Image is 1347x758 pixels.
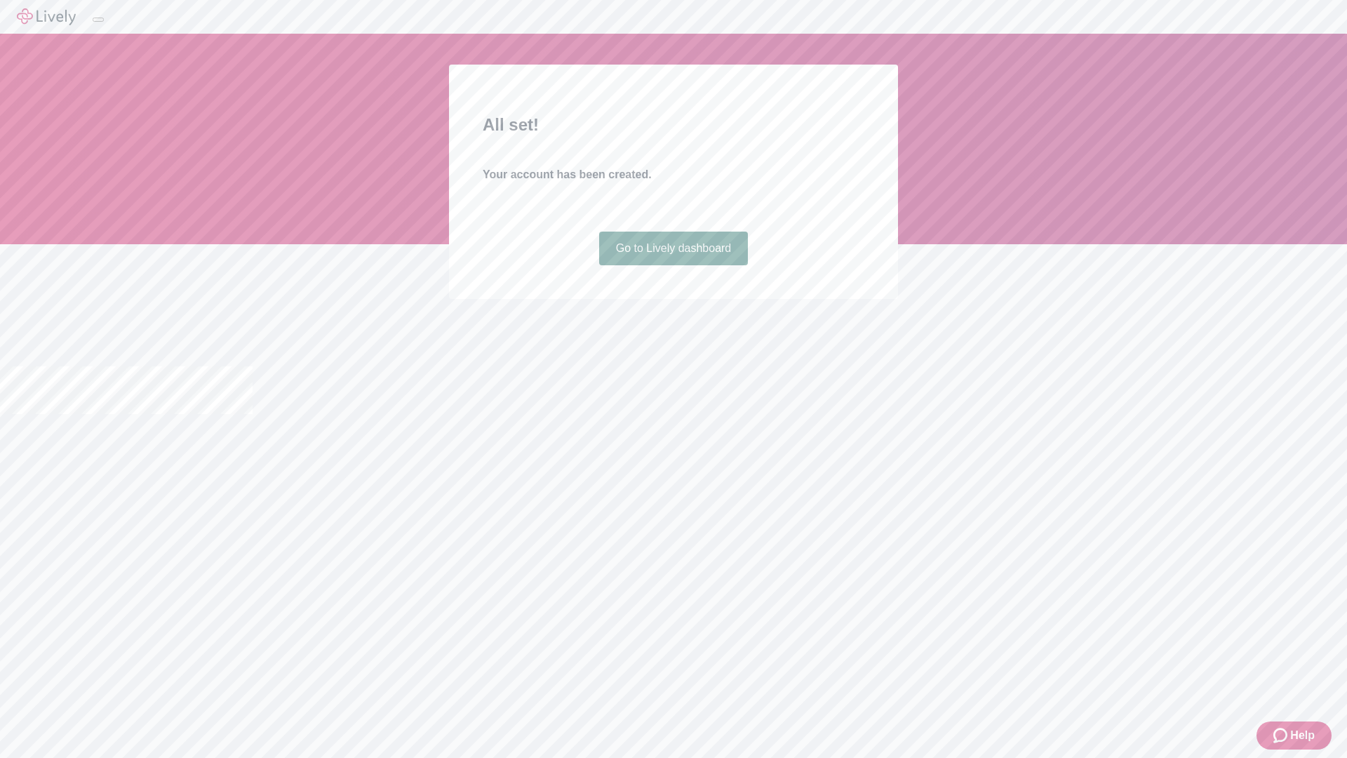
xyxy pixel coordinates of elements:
[483,166,864,183] h4: Your account has been created.
[1273,727,1290,744] svg: Zendesk support icon
[1256,722,1332,750] button: Zendesk support iconHelp
[17,8,76,25] img: Lively
[93,18,104,22] button: Log out
[599,232,749,265] a: Go to Lively dashboard
[1290,727,1315,744] span: Help
[483,112,864,138] h2: All set!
